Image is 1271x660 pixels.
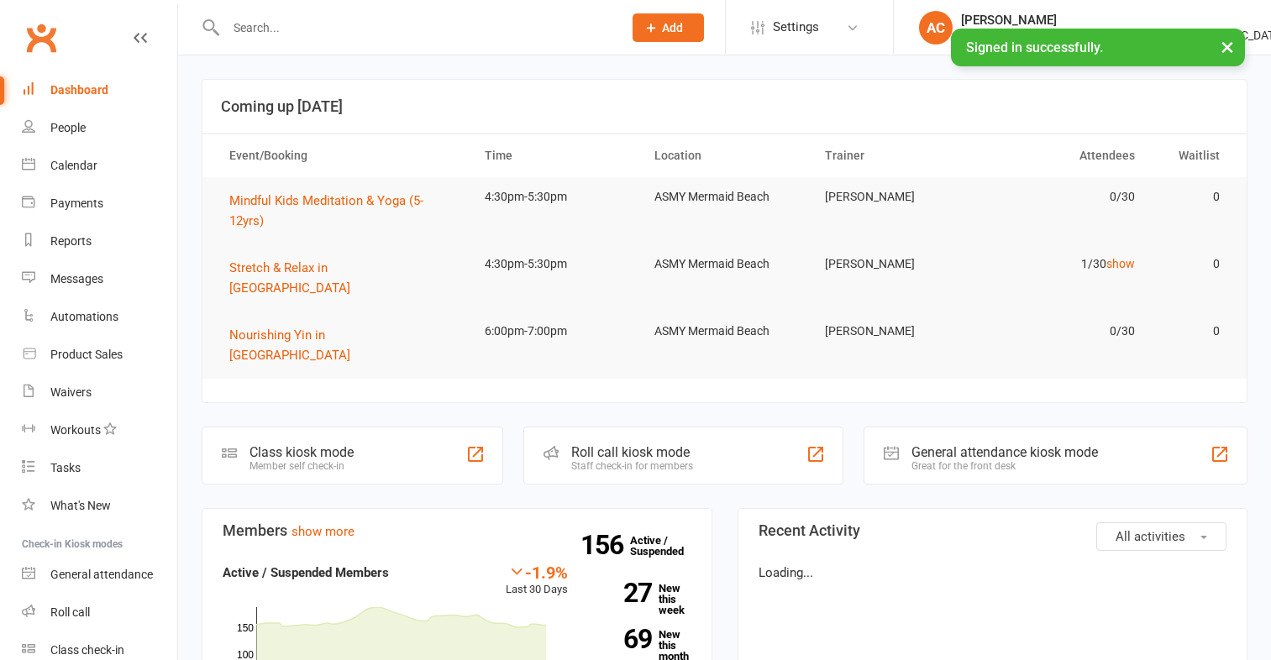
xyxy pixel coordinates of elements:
[214,134,470,177] th: Event/Booking
[50,234,92,248] div: Reports
[470,177,640,217] td: 4:30pm-5:30pm
[966,39,1103,55] span: Signed in successfully.
[919,11,953,45] div: AC
[1150,244,1235,284] td: 0
[630,522,704,569] a: 156Active / Suspended
[506,563,568,581] div: -1.9%
[22,336,177,374] a: Product Sales
[810,177,980,217] td: [PERSON_NAME]
[911,444,1098,460] div: General attendance kiosk mode
[593,583,691,615] a: 27New this week
[633,13,704,42] button: Add
[810,312,980,351] td: [PERSON_NAME]
[22,298,177,336] a: Automations
[1212,29,1242,65] button: ×
[571,460,693,472] div: Staff check-in for members
[1106,257,1135,270] a: show
[1150,177,1235,217] td: 0
[50,272,103,285] div: Messages
[50,159,97,172] div: Calendar
[1150,312,1235,351] td: 0
[229,258,454,298] button: Stretch & Relax in [GEOGRAPHIC_DATA]
[506,563,568,599] div: Last 30 Days
[22,594,177,631] a: Roll call
[1096,522,1226,551] button: All activities
[229,327,350,363] span: Nourishing Yin in [GEOGRAPHIC_DATA]
[50,499,111,512] div: What's New
[22,71,177,109] a: Dashboard
[50,121,86,134] div: People
[22,449,177,487] a: Tasks
[249,444,354,460] div: Class kiosk mode
[50,83,108,97] div: Dashboard
[50,461,81,474] div: Tasks
[1150,134,1235,177] th: Waitlist
[223,522,691,539] h3: Members
[22,556,177,594] a: General attendance kiosk mode
[639,312,810,351] td: ASMY Mermaid Beach
[639,177,810,217] td: ASMY Mermaid Beach
[470,134,640,177] th: Time
[221,98,1228,115] h3: Coming up [DATE]
[980,312,1150,351] td: 0/30
[291,524,355,539] a: show more
[470,312,640,351] td: 6:00pm-7:00pm
[229,260,350,296] span: Stretch & Relax in [GEOGRAPHIC_DATA]
[22,411,177,449] a: Workouts
[759,522,1227,539] h3: Recent Activity
[773,8,819,46] span: Settings
[50,348,123,361] div: Product Sales
[50,196,103,210] div: Payments
[50,310,118,323] div: Automations
[50,643,124,657] div: Class check-in
[580,532,630,558] strong: 156
[50,568,153,581] div: General attendance
[22,147,177,185] a: Calendar
[22,260,177,298] a: Messages
[470,244,640,284] td: 4:30pm-5:30pm
[571,444,693,460] div: Roll call kiosk mode
[223,565,389,580] strong: Active / Suspended Members
[1116,529,1185,544] span: All activities
[229,193,423,228] span: Mindful Kids Meditation & Yoga (5-12yrs)
[662,21,683,34] span: Add
[50,385,92,399] div: Waivers
[22,185,177,223] a: Payments
[759,563,1227,583] p: Loading...
[639,244,810,284] td: ASMY Mermaid Beach
[980,177,1150,217] td: 0/30
[810,244,980,284] td: [PERSON_NAME]
[221,16,611,39] input: Search...
[593,626,652,652] strong: 69
[911,460,1098,472] div: Great for the front desk
[639,134,810,177] th: Location
[22,487,177,525] a: What's New
[980,244,1150,284] td: 1/30
[229,191,454,231] button: Mindful Kids Meditation & Yoga (5-12yrs)
[20,17,62,59] a: Clubworx
[50,605,90,619] div: Roll call
[22,109,177,147] a: People
[249,460,354,472] div: Member self check-in
[980,134,1150,177] th: Attendees
[593,580,652,605] strong: 27
[50,423,101,437] div: Workouts
[22,223,177,260] a: Reports
[810,134,980,177] th: Trainer
[22,374,177,411] a: Waivers
[229,325,454,365] button: Nourishing Yin in [GEOGRAPHIC_DATA]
